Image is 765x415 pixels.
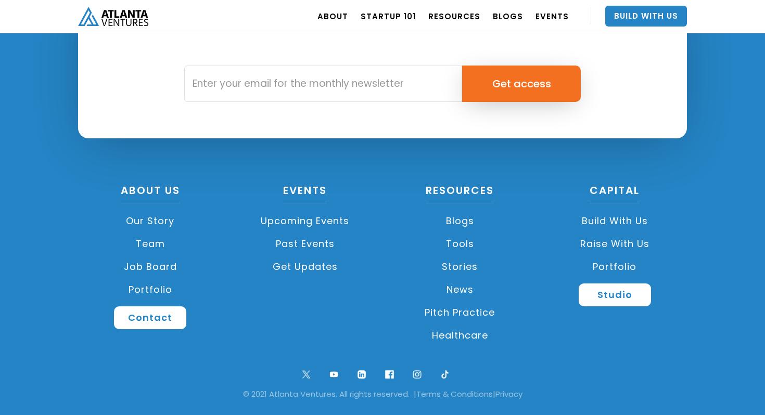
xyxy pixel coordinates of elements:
[78,278,223,301] a: Portfolio
[283,183,327,203] a: Events
[16,389,749,399] div: © 2021 Atlanta Ventures. All rights reserved. | |
[184,66,462,102] input: Enter your email for the monthly newsletter
[114,306,186,329] a: Contact
[579,283,651,306] a: Studio
[590,183,640,203] a: CAPITAL
[233,232,378,255] a: Past Events
[426,183,494,203] a: Resources
[543,255,687,278] a: Portfolio
[233,255,378,278] a: Get Updates
[543,210,687,232] a: Build with us
[388,278,532,301] a: News
[78,255,223,278] a: Job Board
[495,388,522,399] a: Privacy
[605,6,687,27] a: Build With Us
[416,388,493,399] a: Terms & Conditions
[462,66,581,102] input: Get access
[121,183,180,203] a: About US
[535,2,569,31] a: EVENTS
[78,232,223,255] a: Team
[388,232,532,255] a: Tools
[388,255,532,278] a: Stories
[438,368,452,382] img: tik tok logo
[410,368,424,382] img: ig symbol
[428,2,480,31] a: RESOURCES
[184,66,581,102] form: Email Form
[388,301,532,324] a: Pitch Practice
[355,368,369,382] img: linkedin logo
[317,2,348,31] a: ABOUT
[382,368,397,382] img: facebook logo
[108,16,657,53] h2: Join 1000s of entrepreneurs getting access to resources, podcasts, and events.
[78,210,223,232] a: Our Story
[388,210,532,232] a: Blogs
[233,210,378,232] a: Upcoming Events
[493,2,523,31] a: BLOGS
[361,2,416,31] a: Startup 101
[543,232,687,255] a: Raise with Us
[327,368,341,382] img: youtube symbol
[388,324,532,347] a: Healthcare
